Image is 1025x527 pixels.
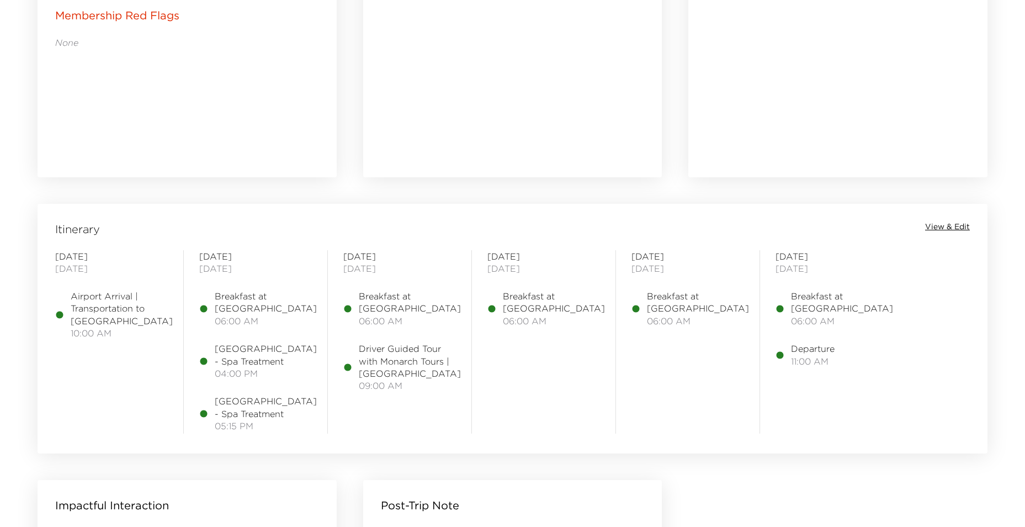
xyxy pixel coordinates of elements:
span: 05:15 PM [215,420,317,432]
span: Breakfast at [GEOGRAPHIC_DATA] [215,290,317,315]
span: 06:00 AM [215,315,317,327]
span: Breakfast at [GEOGRAPHIC_DATA] [647,290,749,315]
p: None [55,36,319,49]
span: 04:00 PM [215,367,317,380]
p: Post-Trip Note [381,498,459,513]
span: [DATE] [631,250,744,262]
span: 10:00 AM [71,327,173,339]
span: Breakfast at [GEOGRAPHIC_DATA] [503,290,605,315]
p: Membership Red Flags [55,8,179,23]
span: Breakfast at [GEOGRAPHIC_DATA] [791,290,893,315]
span: Departure [791,342,835,355]
span: [GEOGRAPHIC_DATA] - Spa Treatment [215,342,317,367]
span: 06:00 AM [359,315,461,327]
span: [DATE] [487,250,600,262]
span: 06:00 AM [791,315,893,327]
span: [DATE] [631,262,744,275]
span: [GEOGRAPHIC_DATA] - Spa Treatment [215,395,317,420]
span: 06:00 AM [647,315,749,327]
button: View & Edit [925,222,970,233]
span: [DATE] [487,262,600,275]
span: [DATE] [199,262,312,275]
span: [DATE] [776,250,888,262]
span: 11:00 AM [791,355,835,367]
span: 09:00 AM [359,380,461,392]
span: Itinerary [55,222,100,237]
span: [DATE] [343,250,456,262]
span: [DATE] [55,262,168,275]
span: Breakfast at [GEOGRAPHIC_DATA] [359,290,461,315]
p: Impactful Interaction [55,498,169,513]
span: [DATE] [55,250,168,262]
span: [DATE] [343,262,456,275]
span: Driver Guided Tour with Monarch Tours | [GEOGRAPHIC_DATA] [359,342,461,380]
span: [DATE] [776,262,888,275]
span: [DATE] [199,250,312,262]
span: Airport Arrival | Transportation to [GEOGRAPHIC_DATA] [71,290,173,327]
span: 06:00 AM [503,315,605,327]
